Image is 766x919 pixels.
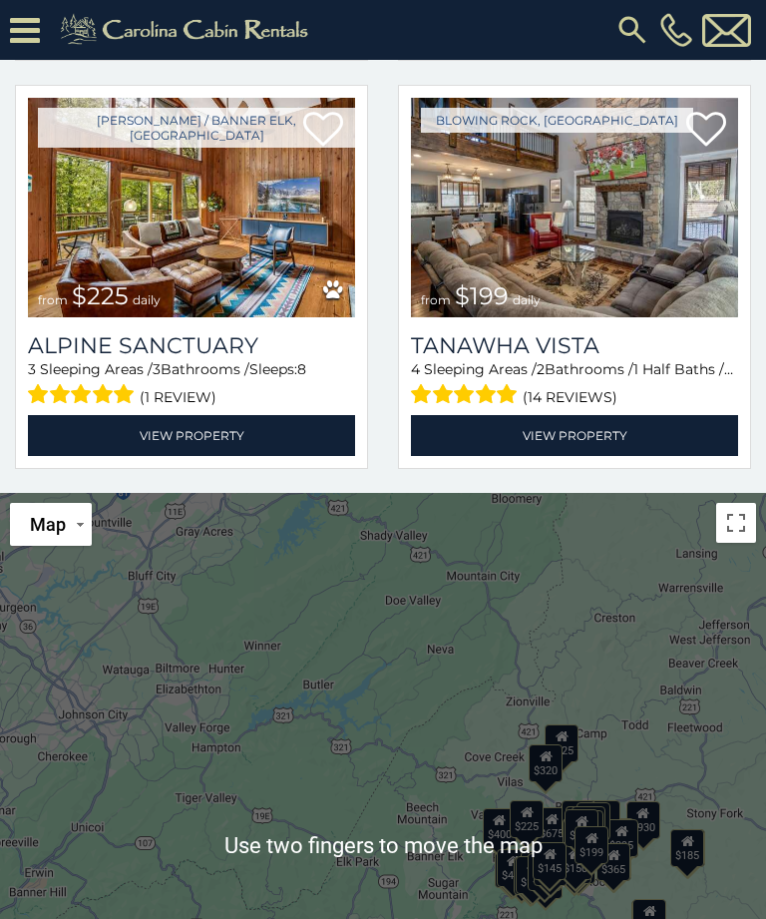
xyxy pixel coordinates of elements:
[655,13,697,47] a: [PHONE_NUMBER]
[38,292,68,307] span: from
[686,110,726,152] a: Add to favorites
[72,281,129,310] span: $225
[559,842,592,880] div: $150
[411,98,738,317] img: Tanawha Vista
[140,384,216,410] span: (1 review)
[483,808,517,846] div: $400
[28,359,355,410] div: Sleeping Areas / Bathrooms / Sleeps:
[670,828,704,866] div: $185
[529,860,563,898] div: $275
[411,98,738,317] a: Tanawha Vista from $199 daily
[297,360,306,378] span: 8
[50,10,325,50] img: Khaki-logo.png
[576,801,610,839] div: $200
[497,849,531,887] div: $410
[411,415,738,456] a: View Property
[28,360,36,378] span: 3
[537,360,545,378] span: 2
[586,800,620,838] div: $230
[38,108,355,148] a: [PERSON_NAME] / Banner Elk, [GEOGRAPHIC_DATA]
[30,514,66,535] span: Map
[716,503,756,543] button: Toggle fullscreen view
[513,292,541,307] span: daily
[626,800,660,838] div: $930
[495,849,529,887] div: $375
[455,281,509,310] span: $199
[528,852,562,890] div: $275
[411,359,738,410] div: Sleeping Areas / Bathrooms / Sleeps:
[534,847,568,885] div: $175
[535,806,569,844] div: $675
[411,360,420,378] span: 4
[421,108,693,133] a: Blowing Rock, [GEOGRAPHIC_DATA]
[133,292,161,307] span: daily
[421,292,451,307] span: from
[558,845,591,883] div: $140
[28,98,355,317] a: Alpine Sanctuary from $225 daily
[510,800,544,838] div: $225
[514,856,548,894] div: $355
[28,98,355,317] img: Alpine Sanctuary
[614,12,650,48] img: search-regular.svg
[563,818,596,856] div: $170
[28,332,355,359] a: Alpine Sanctuary
[411,332,738,359] a: Tanawha Vista
[596,843,630,881] div: $365
[566,805,599,843] div: $195
[28,415,355,456] a: View Property
[533,842,567,880] div: $145
[562,800,595,838] div: $260
[572,806,605,844] div: $175
[523,384,617,410] span: (14 reviews)
[529,743,563,781] div: $320
[545,723,578,761] div: $525
[633,360,733,378] span: 1 Half Baths /
[10,503,92,546] button: Change map style
[565,808,598,846] div: $215
[153,360,161,378] span: 3
[604,818,638,856] div: $295
[516,856,550,894] div: $195
[574,825,608,863] div: $199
